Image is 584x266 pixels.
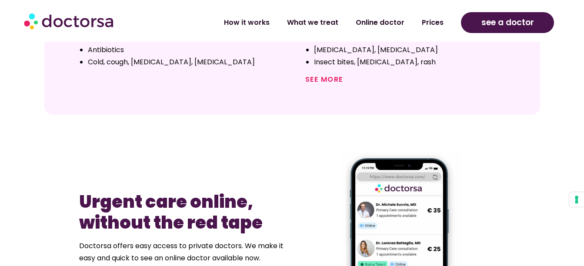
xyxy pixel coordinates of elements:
[88,44,288,56] li: Antibiotics
[79,240,288,264] p: Doctorsa offers easy access to private doctors. We make it easy and quick to see an online doctor...
[305,74,343,84] a: See more
[314,44,514,56] li: [MEDICAL_DATA], [MEDICAL_DATA]
[481,16,534,30] span: see a doctor
[347,13,413,33] a: Online doctor
[156,13,452,33] nav: Menu
[79,190,263,235] b: Urgent care online, without the red tape
[413,13,452,33] a: Prices
[215,13,278,33] a: How it works
[278,13,347,33] a: What we treat
[88,56,288,68] li: Cold, cough, [MEDICAL_DATA], [MEDICAL_DATA]
[461,12,554,33] a: see a doctor
[569,192,584,207] button: Your consent preferences for tracking technologies
[314,56,514,68] li: Insect bites, [MEDICAL_DATA], rash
